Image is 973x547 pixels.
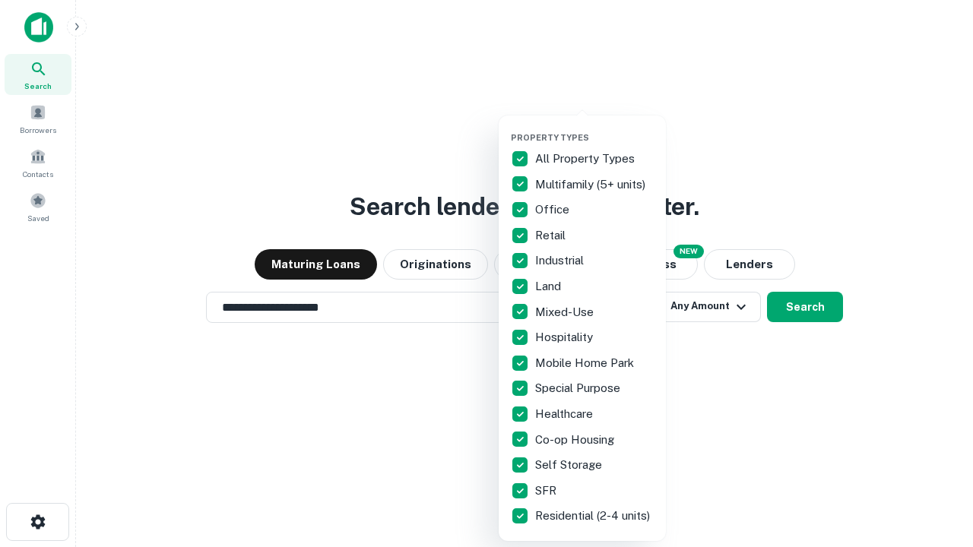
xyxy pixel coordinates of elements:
p: Multifamily (5+ units) [535,175,648,194]
p: Co-op Housing [535,431,617,449]
p: All Property Types [535,150,638,168]
iframe: Chat Widget [897,425,973,498]
p: Residential (2-4 units) [535,507,653,525]
p: Hospitality [535,328,596,346]
span: Property Types [511,133,589,142]
p: Industrial [535,251,587,270]
p: Self Storage [535,456,605,474]
p: SFR [535,482,559,500]
p: Retail [535,226,569,245]
p: Land [535,277,564,296]
p: Mixed-Use [535,303,597,321]
p: Healthcare [535,405,596,423]
p: Office [535,201,572,219]
p: Mobile Home Park [535,354,637,372]
p: Special Purpose [535,379,623,397]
